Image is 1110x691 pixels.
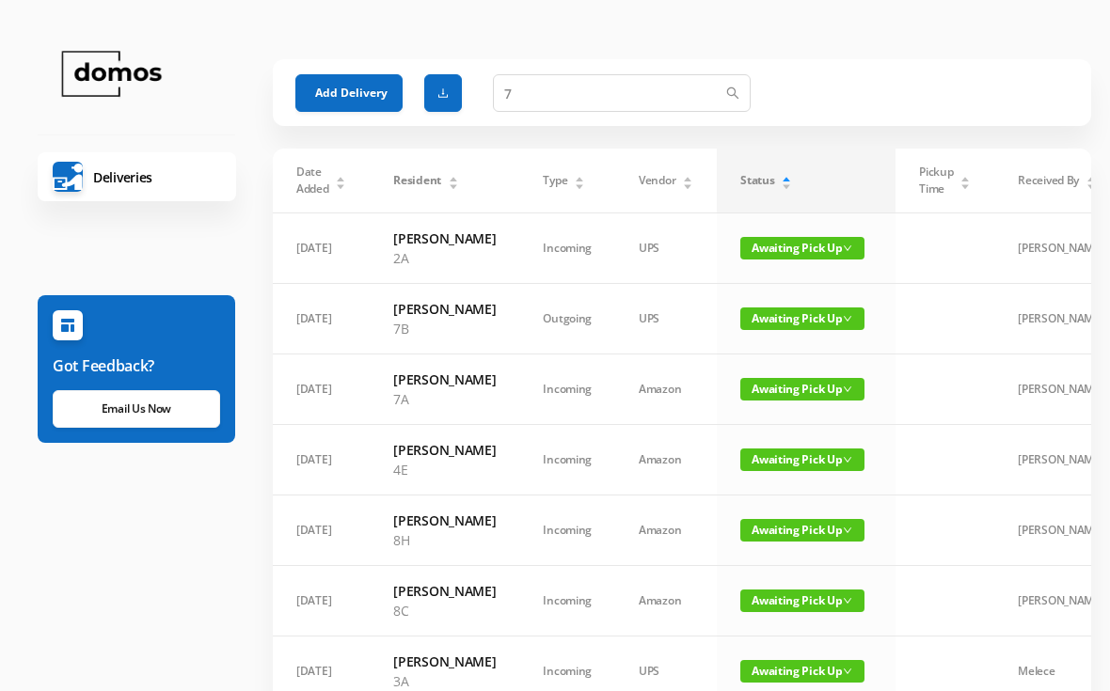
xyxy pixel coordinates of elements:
[1086,174,1096,180] i: icon: caret-up
[519,495,615,566] td: Incoming
[615,425,717,495] td: Amazon
[1086,181,1096,187] i: icon: caret-down
[843,526,852,535] i: icon: down
[615,354,717,425] td: Amazon
[296,164,329,197] span: Date Added
[519,284,615,354] td: Outgoing
[959,174,971,185] div: Sort
[782,174,792,180] i: icon: caret-up
[393,369,496,389] h6: [PERSON_NAME]
[335,174,346,185] div: Sort
[683,181,693,187] i: icon: caret-down
[393,440,496,460] h6: [PERSON_NAME]
[393,319,496,338] p: 7B
[843,667,852,676] i: icon: down
[740,519,864,542] span: Awaiting Pick Up
[519,425,615,495] td: Incoming
[843,385,852,394] i: icon: down
[575,174,585,180] i: icon: caret-up
[740,237,864,259] span: Awaiting Pick Up
[519,354,615,425] td: Incoming
[493,74,751,112] input: Search for delivery...
[53,390,220,428] a: Email Us Now
[843,314,852,323] i: icon: down
[448,174,459,185] div: Sort
[393,248,496,268] p: 2A
[726,86,739,100] i: icon: search
[393,460,496,479] p: 4E
[960,181,971,187] i: icon: caret-down
[393,299,496,319] h6: [PERSON_NAME]
[393,652,496,671] h6: [PERSON_NAME]
[781,174,792,185] div: Sort
[393,510,496,530] h6: [PERSON_NAME]
[683,174,693,180] i: icon: caret-up
[336,174,346,180] i: icon: caret-up
[336,181,346,187] i: icon: caret-down
[393,671,496,691] p: 3A
[740,172,774,189] span: Status
[919,164,953,197] span: Pickup Time
[295,74,403,112] button: Add Delivery
[843,455,852,464] i: icon: down
[682,174,693,185] div: Sort
[574,174,585,185] div: Sort
[393,389,496,409] p: 7A
[960,174,971,180] i: icon: caret-up
[740,589,864,612] span: Awaiting Pick Up
[615,284,717,354] td: UPS
[448,174,458,180] i: icon: caret-up
[519,213,615,284] td: Incoming
[740,307,864,330] span: Awaiting Pick Up
[615,213,717,284] td: UPS
[843,596,852,605] i: icon: down
[273,284,370,354] td: [DATE]
[273,566,370,636] td: [DATE]
[393,228,496,248] h6: [PERSON_NAME]
[393,530,496,550] p: 8H
[273,425,370,495] td: [DATE]
[740,660,864,683] span: Awaiting Pick Up
[273,354,370,425] td: [DATE]
[1086,174,1097,185] div: Sort
[615,495,717,566] td: Amazon
[843,243,852,253] i: icon: down
[519,566,615,636] td: Incoming
[393,581,496,601] h6: [PERSON_NAME]
[543,172,567,189] span: Type
[782,181,792,187] i: icon: caret-down
[38,152,236,201] a: Deliveries
[740,448,864,471] span: Awaiting Pick Up
[393,172,441,189] span: Resident
[448,181,458,187] i: icon: caret-down
[393,601,496,620] p: 8C
[639,172,675,189] span: Vendor
[615,566,717,636] td: Amazon
[53,354,220,377] h6: Got Feedback?
[273,495,370,566] td: [DATE]
[740,378,864,400] span: Awaiting Pick Up
[575,181,585,187] i: icon: caret-down
[273,213,370,284] td: [DATE]
[1018,172,1079,189] span: Received By
[424,74,462,112] button: icon: download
